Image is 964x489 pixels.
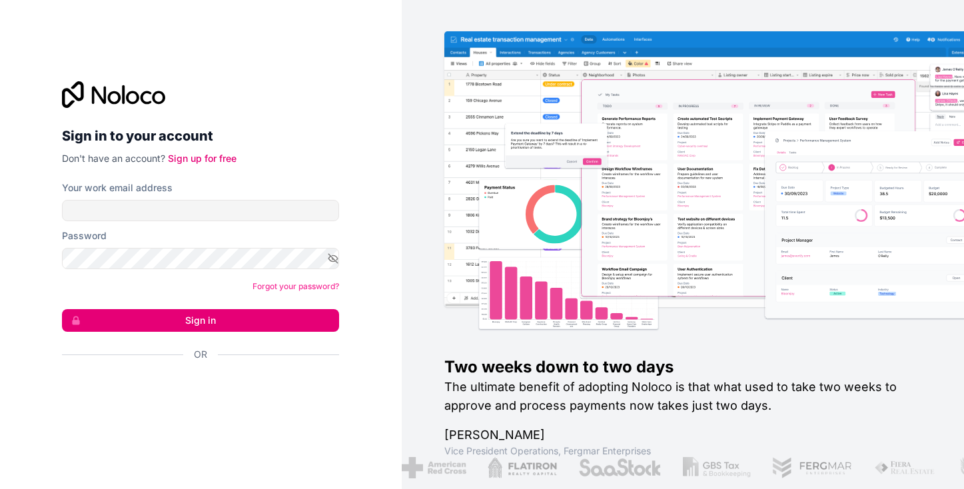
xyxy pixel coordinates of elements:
img: /assets/fergmar-CudnrXN5.png [772,457,853,478]
a: Sign up for free [168,153,237,164]
h1: Vice President Operations , Fergmar Enterprises [444,444,921,458]
span: Don't have an account? [62,153,165,164]
input: Password [62,248,339,269]
img: /assets/american-red-cross-BAupjrZR.png [402,457,466,478]
label: Password [62,229,107,243]
h2: Sign in to your account [62,124,339,148]
button: Sign in [62,309,339,332]
h2: The ultimate benefit of adopting Noloco is that what used to take two weeks to approve and proces... [444,378,921,415]
img: /assets/saastock-C6Zbiodz.png [578,457,662,478]
span: Or [194,348,207,361]
input: Email address [62,200,339,221]
img: /assets/fiera-fwj2N5v4.png [874,457,937,478]
label: Your work email address [62,181,173,195]
h1: Two weeks down to two days [444,356,921,378]
img: /assets/gbstax-C-GtDUiK.png [683,457,751,478]
a: Forgot your password? [252,281,339,291]
img: /assets/flatiron-C8eUkumj.png [488,457,557,478]
h1: [PERSON_NAME] [444,426,921,444]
